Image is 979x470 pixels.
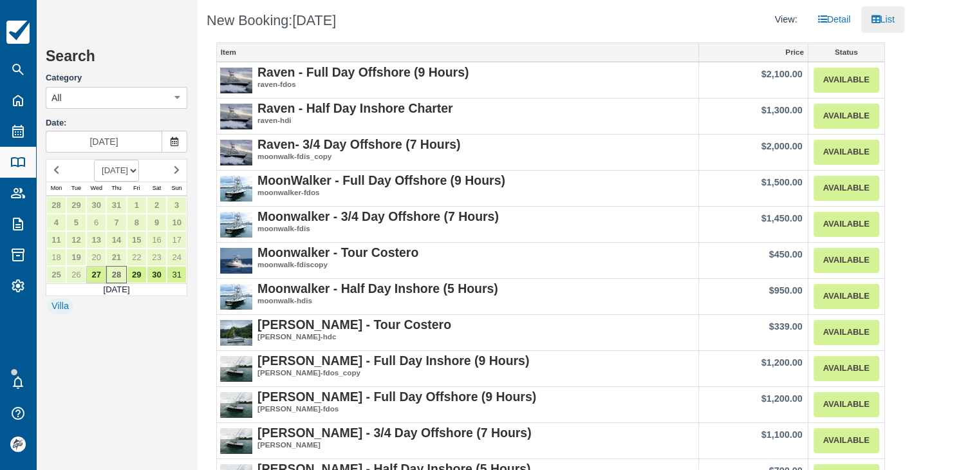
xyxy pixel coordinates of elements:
[220,210,695,234] a: Moonwalker - 3/4 Day Offshore (7 Hours)moonwalk-fdis
[814,356,879,381] a: Available
[66,231,86,249] a: 12
[66,266,86,283] a: 26
[167,249,187,266] a: 24
[292,12,336,28] span: [DATE]
[257,281,498,296] strong: Moonwalker - Half Day Inshore (5 Hours)
[220,210,252,242] img: S5-1
[814,176,879,201] a: Available
[46,117,187,129] label: Date:
[808,43,884,61] a: Status
[46,231,66,249] a: 11
[814,212,879,237] a: Available
[761,393,803,404] strong: $1,200.00
[66,214,86,231] a: 5
[220,246,695,270] a: Moonwalker - Tour Costeromoonwalk-fdiscopy
[220,174,695,198] a: MoonWalker - Full Day Offshore (9 Hours)moonwalker-fdos
[86,266,106,283] a: 27
[106,182,126,196] th: Thu
[220,440,695,451] em: [PERSON_NAME]
[699,43,807,61] a: Price
[814,284,879,309] a: Available
[106,231,126,249] a: 14
[220,79,695,90] em: raven-fdos
[257,353,529,368] strong: [PERSON_NAME] - Full Day Inshore (9 Hours)
[257,137,460,151] strong: Raven- 3/4 Day Offshore (7 Hours)
[147,231,167,249] a: 16
[86,249,106,266] a: 20
[220,282,252,314] img: S4-3
[66,249,86,266] a: 19
[257,245,418,259] strong: Moonwalker - Tour Costero
[46,266,66,283] a: 25
[86,196,106,214] a: 30
[147,249,167,266] a: 23
[220,354,695,379] a: [PERSON_NAME] - Full Day Inshore (9 Hours)[PERSON_NAME]-fdos_copy
[51,91,62,104] span: All
[147,214,167,231] a: 9
[106,214,126,231] a: 7
[814,428,879,453] a: Available
[257,209,499,223] strong: Moonwalker - 3/4 Day Offshore (7 Hours)
[220,296,695,306] em: moonwalk-hdis
[127,214,147,231] a: 8
[220,102,252,134] img: S24-1
[220,390,695,415] a: [PERSON_NAME] - Full Day Offshore (9 Hours)[PERSON_NAME]-fdos
[220,174,252,206] img: S3-4
[127,266,147,283] a: 29
[46,48,187,72] h2: Search
[167,231,187,249] a: 17
[257,65,469,79] strong: Raven - Full Day Offshore (9 Hours)
[127,182,147,196] th: Fri
[46,196,66,214] a: 28
[814,392,879,417] a: Available
[10,437,26,452] img: avatar
[220,187,695,198] em: moonwalker-fdos
[220,259,695,270] em: moonwalk-fdiscopy
[814,104,879,129] a: Available
[106,196,126,214] a: 31
[814,68,879,93] a: Available
[167,196,187,214] a: 3
[761,213,803,223] strong: $1,450.00
[46,283,187,296] td: [DATE]
[257,317,451,332] strong: [PERSON_NAME] - Tour Costero
[46,87,187,109] button: All
[220,390,252,422] img: S59-1
[46,214,66,231] a: 4
[220,368,695,379] em: [PERSON_NAME]-fdos_copy
[761,177,803,187] strong: $1,500.00
[86,231,106,249] a: 13
[220,332,695,343] em: [PERSON_NAME]-hdc
[207,13,541,28] h1: New Booking:
[167,266,187,283] a: 31
[220,282,695,306] a: Moonwalker - Half Day Inshore (5 Hours)moonwalk-hdis
[257,390,536,404] strong: [PERSON_NAME] - Full Day Offshore (9 Hours)
[147,266,167,283] a: 30
[86,182,106,196] th: Wed
[48,298,73,314] a: Villa
[220,138,695,162] a: Raven- 3/4 Day Offshore (7 Hours)moonwalk-fdis_copy
[761,357,803,368] strong: $1,200.00
[147,196,167,214] a: 2
[220,151,695,162] em: moonwalk-fdis_copy
[761,141,803,151] strong: $2,000.00
[861,6,904,33] a: List
[167,182,187,196] th: Sun
[761,105,803,115] strong: $1,300.00
[167,214,187,231] a: 10
[220,246,252,278] img: S60-1
[46,249,66,266] a: 18
[761,69,803,79] strong: $2,100.00
[257,426,532,440] strong: [PERSON_NAME] - 3/4 Day Offshore (7 Hours)
[147,182,167,196] th: Sat
[220,66,252,98] img: S2-1
[220,223,695,234] em: moonwalk-fdis
[220,138,252,170] img: S62-1
[220,102,695,126] a: Raven - Half Day Inshore Charterraven-hdi
[127,231,147,249] a: 15
[814,248,879,273] a: Available
[220,318,695,343] a: [PERSON_NAME] - Tour Costero[PERSON_NAME]-hdc
[106,266,126,283] a: 28
[220,66,695,90] a: Raven - Full Day Offshore (9 Hours)raven-fdos
[220,426,695,451] a: [PERSON_NAME] - 3/4 Day Offshore (7 Hours)[PERSON_NAME]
